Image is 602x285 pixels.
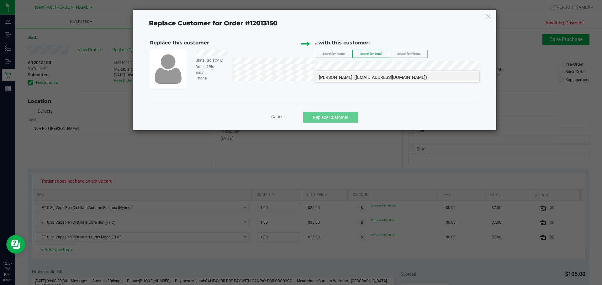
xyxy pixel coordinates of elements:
img: user-icon.png [151,53,185,85]
div: Date of Birth [191,64,232,70]
span: Replace this customer [150,40,209,46]
div: Email [191,70,232,75]
div: State Registry ID [191,58,232,63]
span: Search by Name [322,52,345,55]
span: Search by Phone [397,52,420,55]
span: Replace Customer for Order #12013150 [145,18,281,29]
iframe: Resource center [6,235,25,254]
button: Replace Customer [303,112,358,123]
div: Phone [191,75,232,81]
span: ...with this customer: [315,40,370,46]
span: Search by Email [360,52,382,55]
span: Cancel [271,114,284,119]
